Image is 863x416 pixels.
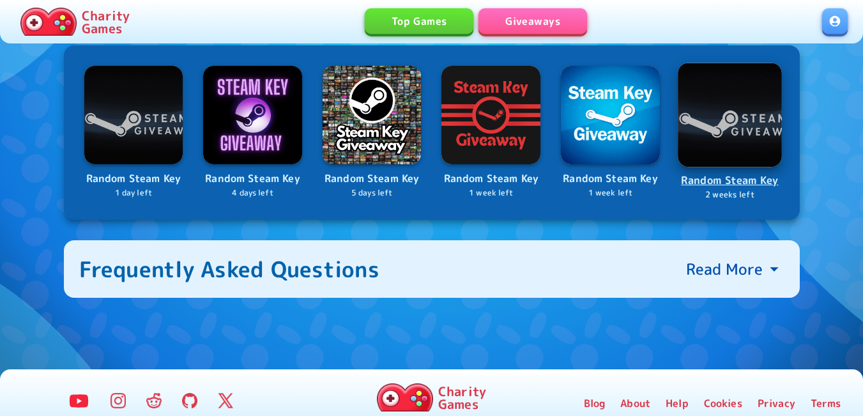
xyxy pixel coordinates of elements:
[441,187,540,199] p: 1 week left
[323,171,422,187] p: Random Steam Key
[323,187,422,199] p: 5 days left
[561,171,660,187] p: Random Steam Key
[323,66,422,165] img: Logo
[561,66,660,199] a: LogoRandom Steam Key1 week left
[15,5,135,38] a: Charity Games
[84,66,183,199] a: LogoRandom Steam Key1 day left
[20,8,77,36] img: Charity.Games
[679,172,781,189] p: Random Steam Key
[203,171,302,187] p: Random Steam Key
[64,240,800,298] button: Frequently Asked QuestionsRead More
[758,396,795,411] a: Privacy
[218,393,233,408] img: Twitter Logo
[365,8,473,34] a: Top Games
[679,189,781,201] p: 2 weeks left
[441,66,540,165] img: Logo
[182,393,197,408] img: GitHub Logo
[377,383,433,412] img: Charity.Games
[811,396,841,411] a: Terms
[704,396,742,411] a: Cookies
[441,171,540,187] p: Random Steam Key
[678,63,782,167] img: Logo
[686,259,763,279] p: Read More
[372,381,491,414] a: Charity Games
[203,66,302,199] a: LogoRandom Steam Key4 days left
[478,8,587,34] a: Giveaways
[84,171,183,187] p: Random Steam Key
[84,66,183,165] img: Logo
[79,256,380,282] div: Frequently Asked Questions
[438,385,486,410] p: Charity Games
[561,66,660,165] img: Logo
[203,187,302,199] p: 4 days left
[561,187,660,199] p: 1 week left
[111,393,126,408] img: Instagram Logo
[679,64,781,201] a: LogoRandom Steam Key2 weeks left
[82,9,130,35] p: Charity Games
[146,393,162,408] img: Reddit Logo
[584,396,606,411] a: Blog
[84,187,183,199] p: 1 day left
[620,396,650,411] a: About
[323,66,422,199] a: LogoRandom Steam Key5 days left
[666,396,689,411] a: Help
[441,66,540,199] a: LogoRandom Steam Key1 week left
[203,66,302,165] img: Logo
